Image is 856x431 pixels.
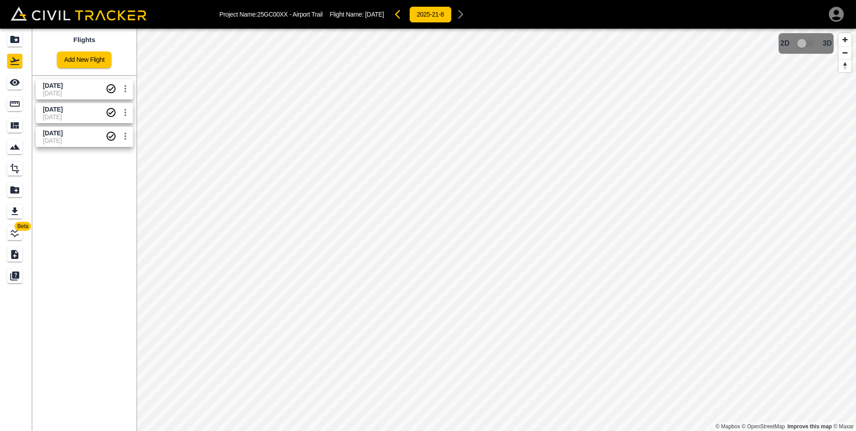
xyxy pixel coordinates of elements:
span: 3D model not uploaded yet [793,35,819,52]
button: Zoom in [839,33,852,46]
a: Maxar [833,423,854,430]
button: Zoom out [839,46,852,59]
span: 3D [823,39,832,47]
p: Project Name: 25GC00XX - Airport Trail [219,11,323,18]
button: Reset bearing to north [839,59,852,72]
p: Flight Name: [330,11,384,18]
a: Mapbox [715,423,740,430]
canvas: Map [137,29,856,431]
span: [DATE] [365,11,384,18]
a: Map feedback [788,423,832,430]
button: 2025-21-8 [409,6,452,23]
span: 2D [780,39,789,47]
img: Civil Tracker [11,7,146,21]
a: OpenStreetMap [742,423,785,430]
